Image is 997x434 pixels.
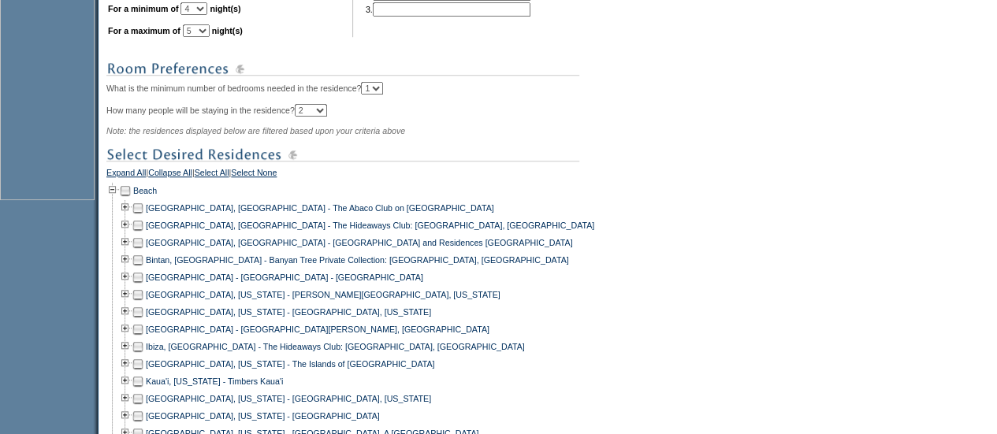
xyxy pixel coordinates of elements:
[106,168,146,182] a: Expand All
[212,26,243,35] b: night(s)
[146,255,569,265] a: Bintan, [GEOGRAPHIC_DATA] - Banyan Tree Private Collection: [GEOGRAPHIC_DATA], [GEOGRAPHIC_DATA]
[146,359,434,369] a: [GEOGRAPHIC_DATA], [US_STATE] - The Islands of [GEOGRAPHIC_DATA]
[146,307,431,317] a: [GEOGRAPHIC_DATA], [US_STATE] - [GEOGRAPHIC_DATA], [US_STATE]
[133,186,157,195] a: Beach
[108,4,178,13] b: For a minimum of
[148,168,192,182] a: Collapse All
[146,290,500,299] a: [GEOGRAPHIC_DATA], [US_STATE] - [PERSON_NAME][GEOGRAPHIC_DATA], [US_STATE]
[106,168,607,182] div: | | |
[146,394,431,403] a: [GEOGRAPHIC_DATA], [US_STATE] - [GEOGRAPHIC_DATA], [US_STATE]
[146,203,494,213] a: [GEOGRAPHIC_DATA], [GEOGRAPHIC_DATA] - The Abaco Club on [GEOGRAPHIC_DATA]
[146,377,283,386] a: Kaua'i, [US_STATE] - Timbers Kaua'i
[146,411,380,421] a: [GEOGRAPHIC_DATA], [US_STATE] - [GEOGRAPHIC_DATA]
[108,26,180,35] b: For a maximum of
[231,168,277,182] a: Select None
[146,325,489,334] a: [GEOGRAPHIC_DATA] - [GEOGRAPHIC_DATA][PERSON_NAME], [GEOGRAPHIC_DATA]
[106,126,405,135] span: Note: the residences displayed below are filtered based upon your criteria above
[195,168,229,182] a: Select All
[146,238,572,247] a: [GEOGRAPHIC_DATA], [GEOGRAPHIC_DATA] - [GEOGRAPHIC_DATA] and Residences [GEOGRAPHIC_DATA]
[146,221,594,230] a: [GEOGRAPHIC_DATA], [GEOGRAPHIC_DATA] - The Hideaways Club: [GEOGRAPHIC_DATA], [GEOGRAPHIC_DATA]
[106,59,579,79] img: subTtlRoomPreferences.gif
[210,4,240,13] b: night(s)
[366,2,530,17] td: 3.
[146,273,423,282] a: [GEOGRAPHIC_DATA] - [GEOGRAPHIC_DATA] - [GEOGRAPHIC_DATA]
[146,342,525,351] a: Ibiza, [GEOGRAPHIC_DATA] - The Hideaways Club: [GEOGRAPHIC_DATA], [GEOGRAPHIC_DATA]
